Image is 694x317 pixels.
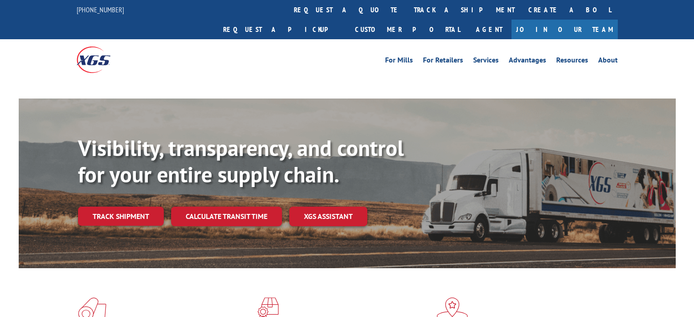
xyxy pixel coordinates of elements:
a: About [598,57,618,67]
a: Track shipment [78,207,164,226]
b: Visibility, transparency, and control for your entire supply chain. [78,134,404,188]
a: Join Our Team [511,20,618,39]
a: For Retailers [423,57,463,67]
a: XGS ASSISTANT [289,207,367,226]
a: Resources [556,57,588,67]
a: Customer Portal [348,20,467,39]
a: Advantages [509,57,546,67]
a: Agent [467,20,511,39]
a: Services [473,57,499,67]
a: Calculate transit time [171,207,282,226]
a: Request a pickup [216,20,348,39]
a: For Mills [385,57,413,67]
a: [PHONE_NUMBER] [77,5,124,14]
